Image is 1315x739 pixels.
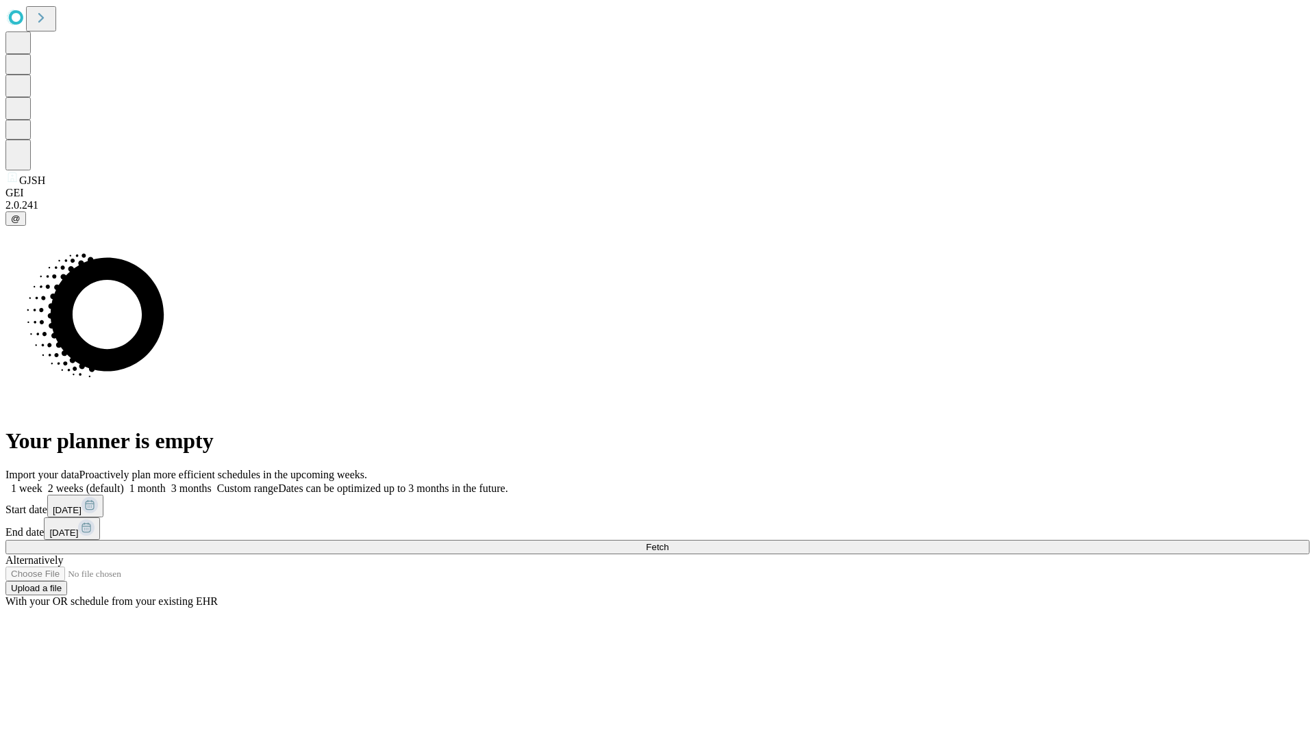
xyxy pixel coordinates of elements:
span: @ [11,213,21,224]
div: GEI [5,187,1310,199]
span: With your OR schedule from your existing EHR [5,595,218,607]
span: 1 week [11,482,42,494]
div: End date [5,517,1310,540]
button: Upload a file [5,581,67,595]
span: 3 months [171,482,212,494]
button: @ [5,211,26,226]
span: 1 month [129,482,166,494]
span: Proactively plan more efficient schedules in the upcoming weeks. [79,469,367,480]
div: Start date [5,495,1310,517]
button: Fetch [5,540,1310,554]
div: 2.0.241 [5,199,1310,211]
button: [DATE] [47,495,103,517]
span: Import your data [5,469,79,480]
span: Dates can be optimized up to 3 months in the future. [278,482,508,494]
span: [DATE] [49,528,78,538]
h1: Your planner is empty [5,428,1310,454]
span: 2 weeks (default) [48,482,124,494]
span: [DATE] [53,505,82,515]
span: Fetch [646,542,668,552]
span: Alternatively [5,554,63,566]
button: [DATE] [44,517,100,540]
span: GJSH [19,174,45,186]
span: Custom range [217,482,278,494]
